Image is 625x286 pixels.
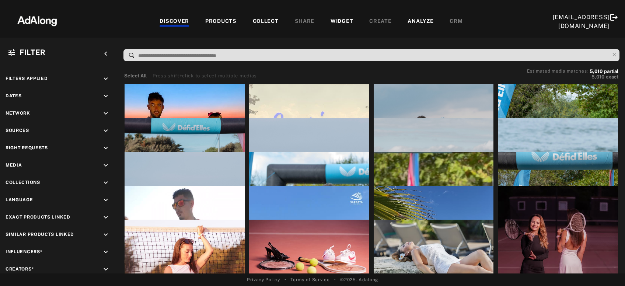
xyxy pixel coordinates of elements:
div: DISCOVER [160,17,189,26]
div: ANALYZE [408,17,433,26]
i: keyboard_arrow_down [102,179,110,187]
div: WIDGET [331,17,353,26]
span: © 2025 - Adalong [340,276,378,283]
i: keyboard_arrow_down [102,265,110,273]
button: 5,010exact [527,73,618,81]
span: • [334,276,336,283]
i: keyboard_arrow_down [102,75,110,83]
i: keyboard_arrow_down [102,92,110,100]
i: keyboard_arrow_down [102,231,110,239]
span: Filter [20,48,46,57]
span: Language [6,197,33,202]
span: Estimated media matches: [527,69,588,74]
span: Collections [6,180,40,185]
span: • [284,276,286,283]
span: 5,010 [591,74,604,80]
div: COLLECT [253,17,279,26]
div: [EMAIL_ADDRESS][DOMAIN_NAME] [553,13,610,31]
span: Right Requests [6,145,48,150]
span: Media [6,163,22,168]
div: CREATE [369,17,391,26]
span: Network [6,111,30,116]
span: Creators* [6,266,34,272]
span: Influencers* [6,249,42,254]
span: Exact Products Linked [6,214,70,220]
i: keyboard_arrow_down [102,109,110,118]
div: Press shift+click to select multiple medias [153,72,257,80]
button: Select All [124,72,147,80]
div: CRM [450,17,462,26]
a: Privacy Policy [247,276,280,283]
i: keyboard_arrow_down [102,196,110,204]
button: 5,010partial [590,70,618,73]
i: keyboard_arrow_down [102,161,110,170]
i: keyboard_arrow_left [102,50,110,58]
div: PRODUCTS [205,17,237,26]
i: keyboard_arrow_down [102,127,110,135]
img: 63233d7d88ed69de3c212112c67096b6.png [5,9,70,31]
span: Sources [6,128,29,133]
div: SHARE [295,17,315,26]
span: Dates [6,93,22,98]
span: Filters applied [6,76,48,81]
a: Terms of Service [290,276,329,283]
i: keyboard_arrow_down [102,213,110,222]
span: Similar Products Linked [6,232,74,237]
i: keyboard_arrow_down [102,248,110,256]
span: 5,010 [590,69,603,74]
i: keyboard_arrow_down [102,144,110,152]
